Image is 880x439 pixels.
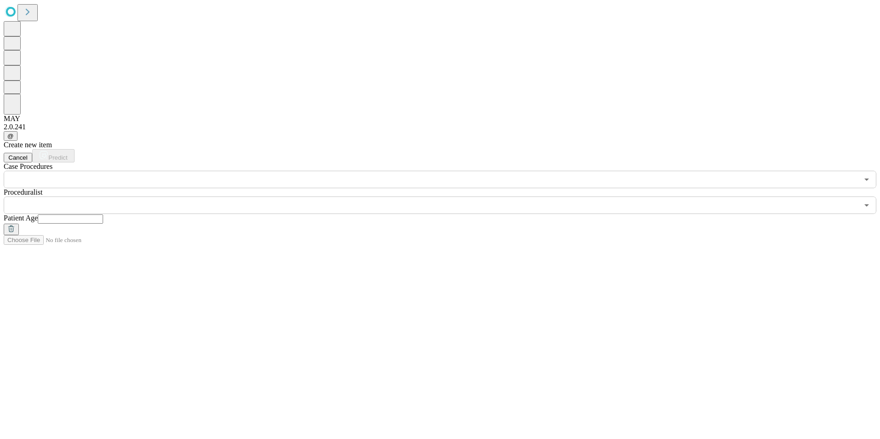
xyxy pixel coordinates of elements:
span: Patient Age [4,214,38,222]
button: @ [4,131,17,141]
button: Cancel [4,153,32,162]
button: Open [860,199,873,212]
span: Create new item [4,141,52,149]
span: Predict [48,154,67,161]
button: Open [860,173,873,186]
div: 2.0.241 [4,123,876,131]
span: Cancel [8,154,28,161]
span: Scheduled Procedure [4,162,52,170]
span: Proceduralist [4,188,42,196]
div: MAY [4,115,876,123]
button: Predict [32,149,75,162]
span: @ [7,133,14,139]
